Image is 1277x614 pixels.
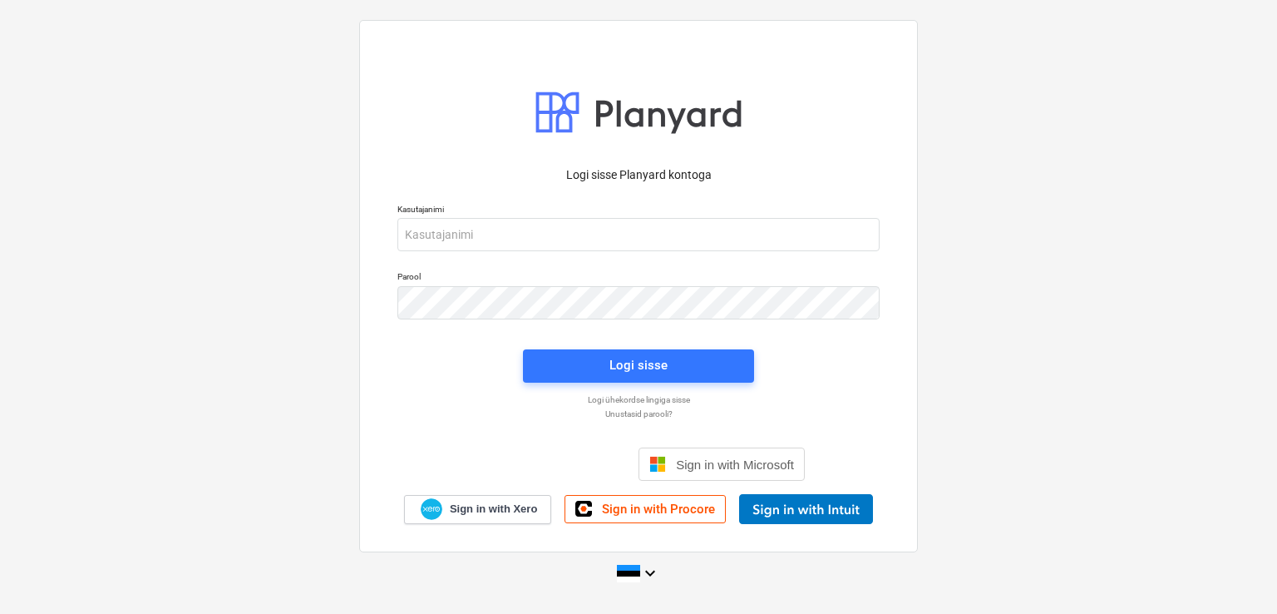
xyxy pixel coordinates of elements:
iframe: Chat Widget [1194,534,1277,614]
input: Kasutajanimi [397,218,880,251]
i: keyboard_arrow_down [640,563,660,583]
iframe: Sign in with Google Button [464,446,634,483]
a: Logi ühekordse lingiga sisse [389,394,888,405]
img: Xero logo [421,498,442,521]
span: Sign in with Microsoft [676,458,794,472]
p: Logi sisse Planyard kontoga [397,166,880,184]
button: Logi sisse [523,349,754,383]
a: Unustasid parooli? [389,409,888,419]
span: Sign in with Procore [602,502,715,517]
p: Kasutajanimi [397,204,880,218]
img: Microsoft logo [649,456,666,473]
div: Logi sisse [609,354,668,376]
p: Parool [397,271,880,285]
span: Sign in with Xero [450,502,537,517]
a: Sign in with Procore [565,495,726,523]
a: Sign in with Xero [404,495,552,524]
